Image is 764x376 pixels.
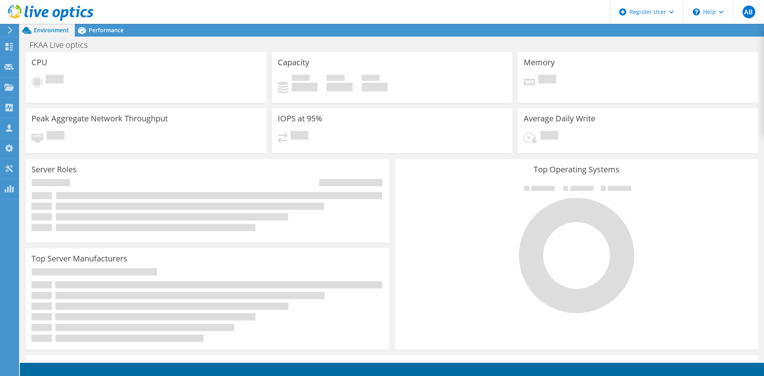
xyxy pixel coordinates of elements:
[46,75,64,86] span: Pending
[89,26,124,34] span: Performance
[278,114,322,123] h3: IOPS at 95%
[538,75,556,86] span: Pending
[327,83,353,92] h4: 0 GiB
[540,131,558,142] span: Pending
[362,83,388,92] h4: 0 GiB
[743,6,755,18] span: AB
[401,165,752,174] h3: Top Operating Systems
[290,131,308,142] span: Pending
[31,114,168,123] h3: Peak Aggregate Network Throughput
[31,165,77,174] h3: Server Roles
[278,58,309,67] h3: Capacity
[327,75,345,83] span: Free
[524,114,595,123] h3: Average Daily Write
[292,75,310,83] span: Used
[362,75,380,83] span: Total
[26,41,100,49] h1: FKAA Live optics
[47,131,64,142] span: Pending
[34,26,69,34] span: Environment
[31,58,47,67] h3: CPU
[292,83,318,92] h4: 0 GiB
[693,8,700,16] svg: \n
[524,58,555,67] h3: Memory
[31,254,127,263] h3: Top Server Manufacturers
